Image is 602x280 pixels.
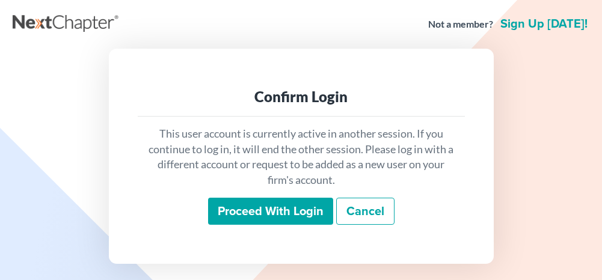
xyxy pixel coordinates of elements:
div: Confirm Login [147,87,455,106]
a: Cancel [336,198,395,225]
strong: Not a member? [428,17,493,31]
input: Proceed with login [208,198,333,225]
p: This user account is currently active in another session. If you continue to log in, it will end ... [147,126,455,188]
a: Sign up [DATE]! [498,18,590,30]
